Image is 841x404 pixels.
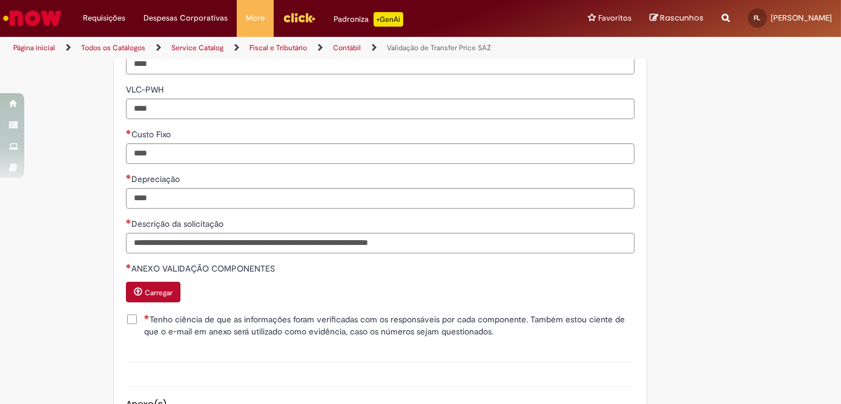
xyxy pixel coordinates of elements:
[771,13,832,23] span: [PERSON_NAME]
[334,12,403,27] div: Padroniza
[143,12,228,24] span: Despesas Corporativas
[126,143,635,164] input: Custo Fixo
[126,233,635,253] input: Descrição da solicitação
[660,12,704,24] span: Rascunhos
[126,54,635,74] input: VLC-Inland
[126,264,131,269] span: Necessários
[81,43,145,53] a: Todos os Catálogos
[131,218,226,229] span: Descrição da solicitação
[13,43,55,53] a: Página inicial
[144,314,150,319] span: Necessários
[126,129,131,134] span: Necessários
[126,282,180,302] button: Carregar anexo de ANEXO VALIDAÇÃO COMPONENTES Required
[374,12,403,27] p: +GenAi
[650,13,704,24] a: Rascunhos
[126,188,635,209] input: Depreciação
[171,43,223,53] a: Service Catalog
[754,14,761,22] span: FL
[9,37,552,59] ul: Trilhas de página
[387,43,491,53] a: Validação de Transfer Price SAZ
[126,84,166,95] span: VLC-PWH
[333,43,361,53] a: Contábil
[126,219,131,224] span: Necessários
[1,6,64,30] img: ServiceNow
[246,12,265,24] span: More
[145,288,173,298] small: Carregar
[131,174,182,184] span: Depreciação
[131,129,173,140] span: Custo Fixo
[283,8,315,27] img: click_logo_yellow_360x200.png
[598,12,632,24] span: Favoritos
[126,99,635,119] input: VLC-PWH
[131,263,277,274] span: ANEXO VALIDAÇÃO COMPONENTES
[144,313,635,337] span: Tenho ciência de que as informações foram verificadas com os responsáveis por cada componente. Ta...
[249,43,307,53] a: Fiscal e Tributário
[126,174,131,179] span: Necessários
[83,12,125,24] span: Requisições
